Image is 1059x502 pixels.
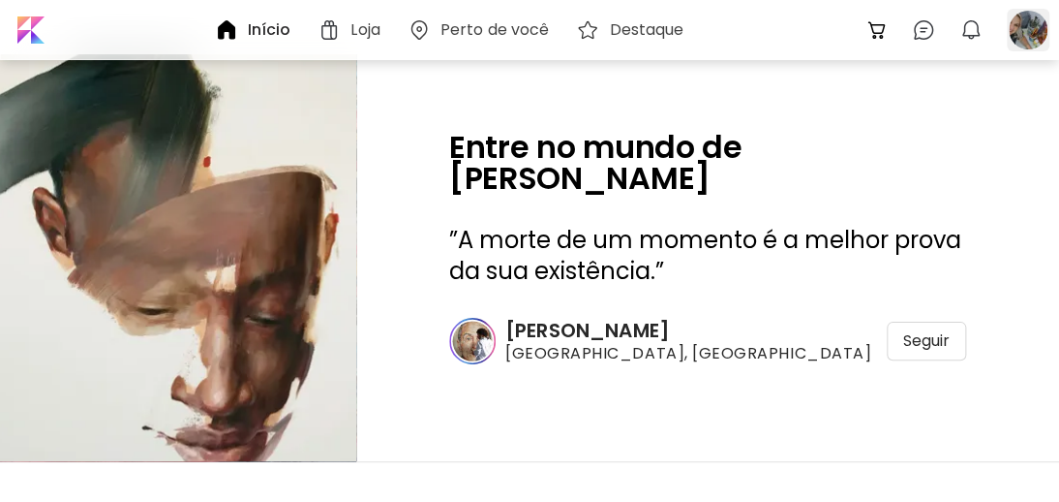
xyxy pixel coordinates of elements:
[887,322,966,361] div: Seguir
[449,318,966,364] a: [PERSON_NAME][GEOGRAPHIC_DATA], [GEOGRAPHIC_DATA]Seguir
[408,18,558,42] a: Perto de você
[903,331,950,351] span: Seguir
[449,224,961,287] span: A morte de um momento é a melhor prova da sua existência.
[609,22,683,38] h6: Destaque
[318,18,387,42] a: Loja
[576,18,691,42] a: Destaque
[865,18,889,42] img: cart
[505,318,871,343] h6: [PERSON_NAME]
[959,18,983,42] img: bellIcon
[350,22,379,38] h6: Loja
[215,18,299,42] a: Início
[248,22,291,38] h6: Início
[954,14,987,47] button: bellIcon
[449,132,966,194] h2: Entre no mundo de [PERSON_NAME]
[505,343,871,364] span: [GEOGRAPHIC_DATA], [GEOGRAPHIC_DATA]
[449,225,966,287] h3: ” ”
[440,22,550,38] h6: Perto de você
[912,18,935,42] img: chatIcon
